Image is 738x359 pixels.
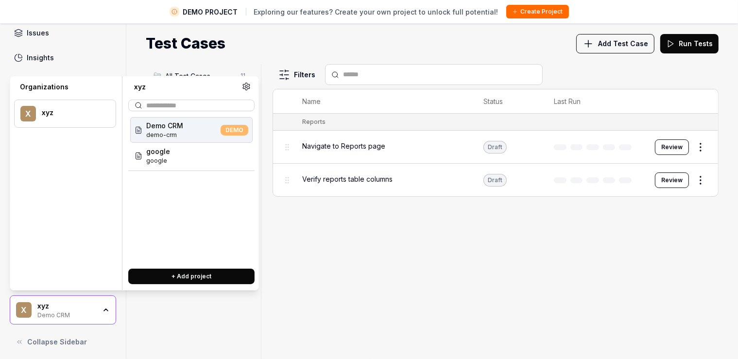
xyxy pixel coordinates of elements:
a: Insights [10,48,116,67]
div: Draft [483,141,507,154]
span: DEMO PROJECT [183,7,238,17]
div: Organizations [14,82,116,92]
div: Reports [302,118,326,126]
button: Run Tests [660,34,719,53]
div: Draft [483,174,507,187]
button: xxyz [14,100,116,128]
a: Issues [10,23,116,42]
a: Settings [10,73,116,92]
h1: Test Cases [146,33,225,54]
span: 11 [237,70,249,82]
span: All Test Cases [165,71,235,81]
div: xyz [128,82,242,92]
span: Collapse Sidebar [27,337,87,347]
button: Review [655,139,689,155]
button: Add Test Case [576,34,654,53]
button: xxyzDemo CRM [10,295,116,325]
button: Review [655,172,689,188]
span: Project ID: oth1 [146,156,170,165]
span: Verify reports table columns [302,174,393,184]
th: Name [292,89,474,114]
span: Demo CRM [146,120,183,131]
div: xyz [42,108,103,117]
span: x [16,302,32,318]
button: + Add project [128,269,255,284]
th: Status [474,89,544,114]
span: google [146,146,170,156]
button: Collapse Sidebar [10,332,116,352]
span: Add Test Case [598,38,648,49]
span: DEMO [221,125,248,136]
button: Filters [273,65,321,85]
tr: Navigate to Reports pageDraftReview [273,131,718,164]
div: Demo CRM [37,310,96,318]
button: Create Project [506,5,569,18]
span: Project ID: Se2C [146,131,183,139]
span: x [20,106,36,121]
div: Insights [27,52,54,63]
th: Last Run [544,89,645,114]
div: Suggestions [128,115,255,261]
span: Exploring our features? Create your own project to unlock full potential! [254,7,498,17]
a: Organization settings [242,82,251,94]
span: Navigate to Reports page [302,141,385,151]
tr: Verify reports table columnsDraftReview [273,164,718,196]
div: Issues [27,28,49,38]
div: xyz [37,302,96,310]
